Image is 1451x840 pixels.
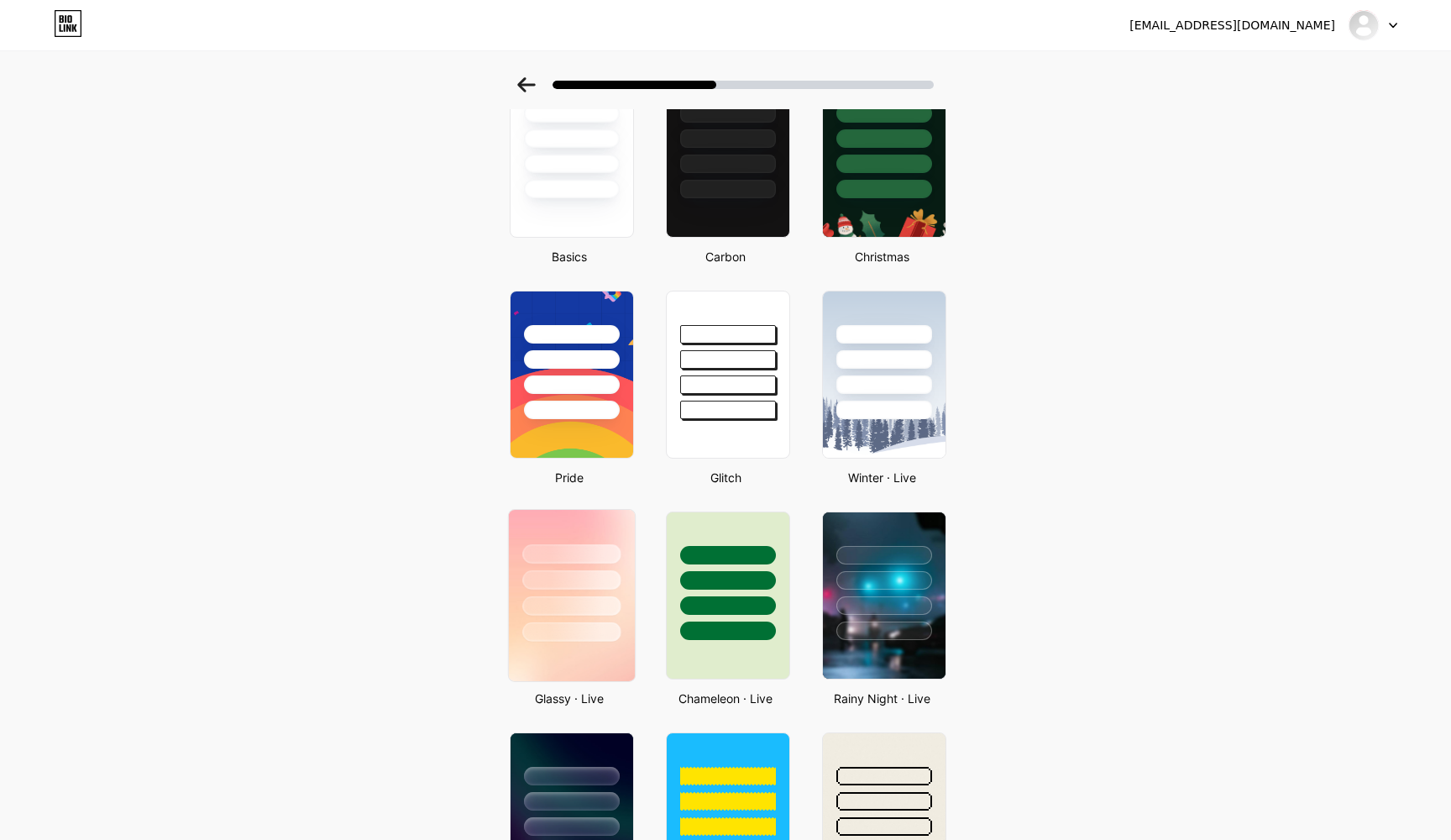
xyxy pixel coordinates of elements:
[1348,9,1380,41] img: abdelrhm1u
[505,469,634,486] div: Pride
[661,469,790,486] div: Glitch
[817,248,946,265] div: Christmas
[1129,17,1335,34] div: [EMAIL_ADDRESS][DOMAIN_NAME]
[509,510,635,681] img: glassmorphism.jpg
[661,690,790,707] div: Chameleon · Live
[817,469,946,486] div: Winter · Live
[817,690,946,707] div: Rainy Night · Live
[661,248,790,265] div: Carbon
[505,248,634,265] div: Basics
[505,690,634,707] div: Glassy · Live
